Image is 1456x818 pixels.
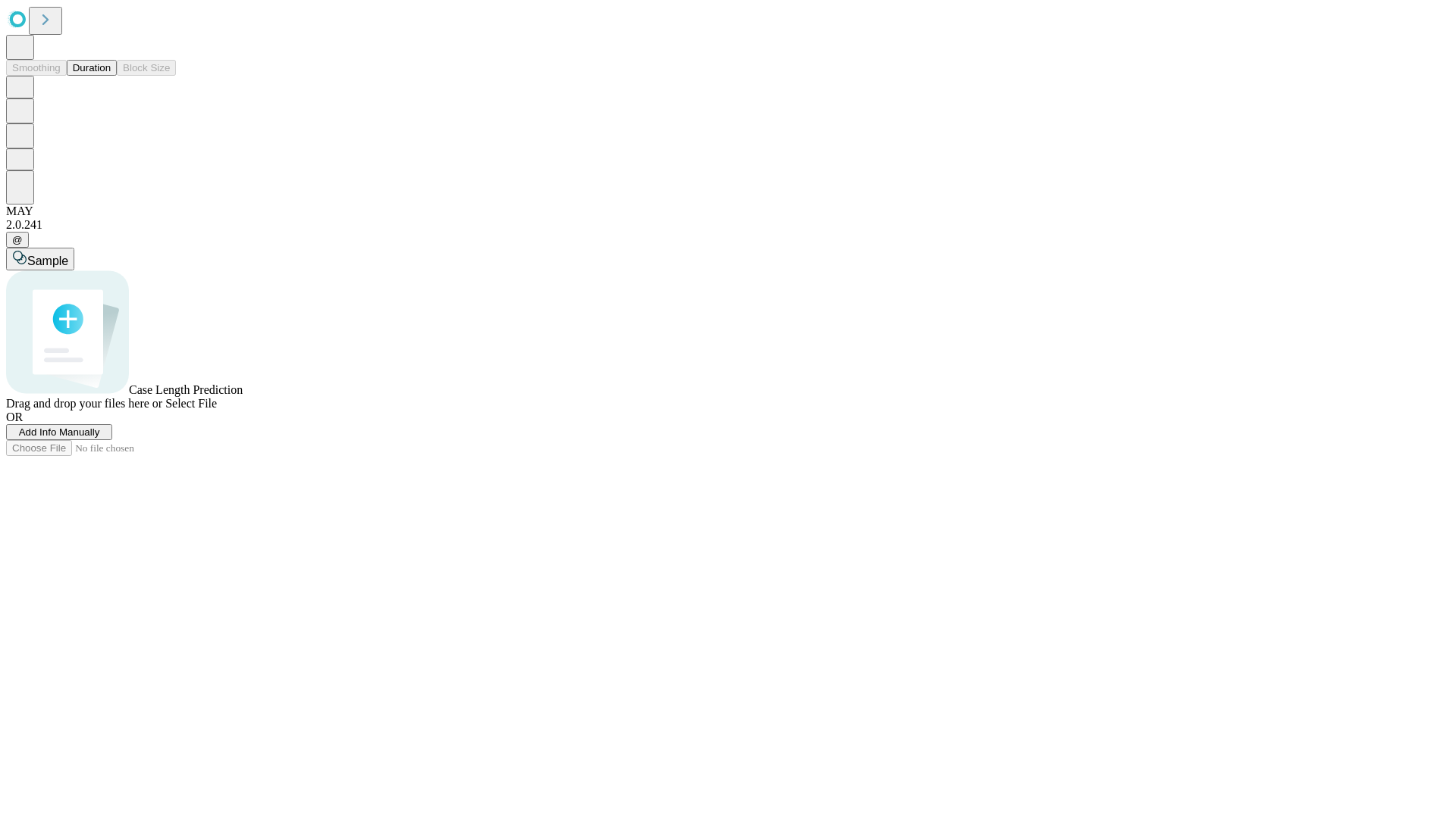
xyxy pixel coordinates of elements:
[6,411,23,423] span: OR
[117,60,176,76] button: Block Size
[12,234,23,245] span: @
[129,383,243,396] span: Case Length Prediction
[6,232,29,248] button: @
[67,60,117,76] button: Duration
[6,218,1450,232] div: 2.0.241
[6,248,74,270] button: Sample
[165,397,217,410] span: Select File
[6,424,112,440] button: Add Info Manually
[6,397,162,410] span: Drag and drop your files here or
[6,60,67,76] button: Smoothing
[6,204,1450,218] div: MAY
[27,254,68,267] span: Sample
[19,426,100,438] span: Add Info Manually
